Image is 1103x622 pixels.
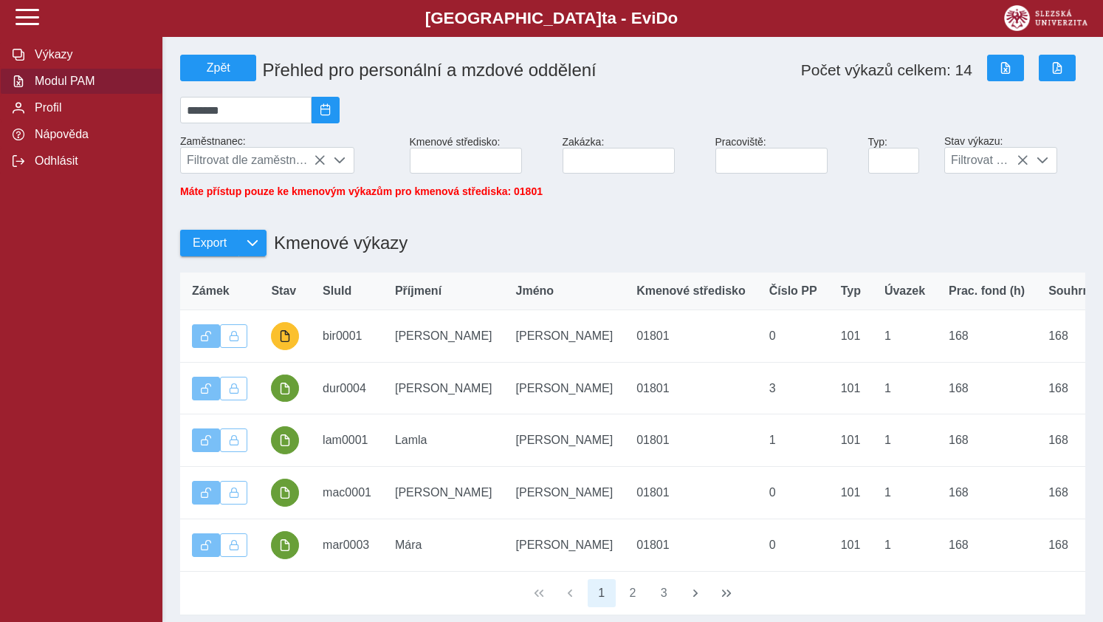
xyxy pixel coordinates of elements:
span: Export [193,236,227,250]
td: [PERSON_NAME] [504,519,625,571]
button: Výkaz je odemčen. [192,533,220,557]
h1: Přehled pro personální a mzdové oddělení [256,54,715,86]
span: o [668,9,678,27]
span: Zpět [187,61,250,75]
td: 101 [829,362,873,414]
span: Stav [271,284,296,298]
div: Typ: [862,130,938,180]
td: 3 [757,362,829,414]
button: Uzamknout lze pouze výkaz, který je podepsán a schválen. [220,533,248,557]
td: [PERSON_NAME] [383,362,504,414]
button: 3 [650,579,678,607]
img: logo_web_su.png [1004,5,1087,31]
span: Počet výkazů celkem: 14 [801,61,972,79]
td: [PERSON_NAME] [504,362,625,414]
td: 01801 [625,414,757,467]
td: lam0001 [311,414,383,467]
td: 168 [937,362,1037,414]
button: podepsáno [271,375,299,403]
button: 2025/08 [312,97,340,123]
td: 1 [873,414,937,467]
td: 01801 [625,467,757,519]
span: Úvazek [884,284,925,298]
td: 1 [873,362,937,414]
td: 168 [937,414,1037,467]
b: [GEOGRAPHIC_DATA] a - Evi [44,9,1059,28]
span: Kmenové středisko [636,284,746,298]
div: Stav výkazu: [938,129,1091,180]
button: 1 [588,579,616,607]
span: Prac. fond (h) [949,284,1025,298]
span: Máte přístup pouze ke kmenovým výkazům pro kmenová střediska: 01801 [180,185,543,197]
td: Mára [383,519,504,571]
span: Příjmení [395,284,441,298]
span: Výkazy [30,48,150,61]
td: 101 [829,519,873,571]
button: Zpět [180,55,256,81]
td: mar0003 [311,519,383,571]
td: 1 [757,414,829,467]
span: Zámek [192,284,230,298]
button: Uzamknout lze pouze výkaz, který je podepsán a schválen. [220,377,248,400]
td: 101 [829,467,873,519]
span: SluId [323,284,351,298]
td: 168 [937,519,1037,571]
td: 168 [937,467,1037,519]
button: podepsáno [271,426,299,454]
span: Jméno [516,284,554,298]
button: Výkaz je odemčen. [192,481,220,505]
button: Uzamknout lze pouze výkaz, který je podepsán a schválen. [220,428,248,452]
td: 101 [829,310,873,363]
td: [PERSON_NAME] [383,467,504,519]
td: 1 [873,310,937,363]
button: Výkaz je odemčen. [192,324,220,348]
td: bir0001 [311,310,383,363]
td: 01801 [625,310,757,363]
span: D [656,9,667,27]
span: Modul PAM [30,75,150,88]
div: Pracoviště: [709,130,862,180]
td: 01801 [625,519,757,571]
td: 1 [873,467,937,519]
td: mac0001 [311,467,383,519]
button: Uzamknout lze pouze výkaz, který je podepsán a schválen. [220,324,248,348]
td: 0 [757,467,829,519]
button: podepsáno [271,479,299,507]
span: Filtrovat dle zaměstnance [181,148,326,173]
button: 2 [619,579,647,607]
button: podepsáno [271,531,299,559]
div: Zakázka: [557,130,709,180]
td: 0 [757,310,829,363]
td: 01801 [625,362,757,414]
span: Profil [30,101,150,115]
button: Výkaz je odemčen. [192,377,220,400]
span: Nápověda [30,128,150,141]
button: Export do PDF [1039,55,1076,81]
td: [PERSON_NAME] [383,310,504,363]
button: Výkaz je odemčen. [192,428,220,452]
span: Filtrovat dle stavu [945,148,1028,173]
button: probíhají úpravy [271,322,299,350]
td: [PERSON_NAME] [504,414,625,467]
span: Typ [841,284,861,298]
span: t [602,9,607,27]
button: Uzamknout lze pouze výkaz, který je podepsán a schválen. [220,481,248,505]
button: Export [180,230,238,256]
span: Číslo PP [769,284,817,298]
td: Lamla [383,414,504,467]
div: Kmenové středisko: [404,130,557,180]
td: 168 [937,310,1037,363]
td: 1 [873,519,937,571]
td: dur0004 [311,362,383,414]
div: Zaměstnanec: [174,129,404,180]
td: [PERSON_NAME] [504,467,625,519]
span: Odhlásit [30,154,150,168]
button: Export do Excelu [987,55,1024,81]
td: 101 [829,414,873,467]
td: [PERSON_NAME] [504,310,625,363]
h1: Kmenové výkazy [267,225,408,261]
td: 0 [757,519,829,571]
